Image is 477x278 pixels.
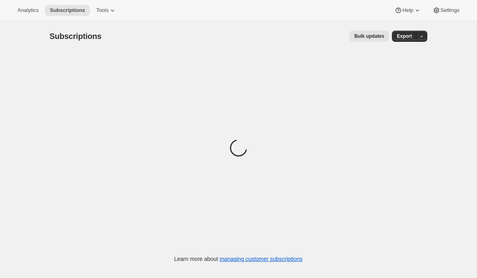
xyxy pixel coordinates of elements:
[45,5,90,16] button: Subscriptions
[392,31,417,42] button: Export
[219,256,302,262] a: managing customer subscriptions
[96,7,109,14] span: Tools
[13,5,43,16] button: Analytics
[428,5,464,16] button: Settings
[91,5,121,16] button: Tools
[17,7,39,14] span: Analytics
[397,33,412,39] span: Export
[390,5,426,16] button: Help
[50,32,102,41] span: Subscriptions
[50,7,85,14] span: Subscriptions
[174,255,302,263] p: Learn more about
[354,33,384,39] span: Bulk updates
[402,7,413,14] span: Help
[349,31,389,42] button: Bulk updates
[440,7,460,14] span: Settings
